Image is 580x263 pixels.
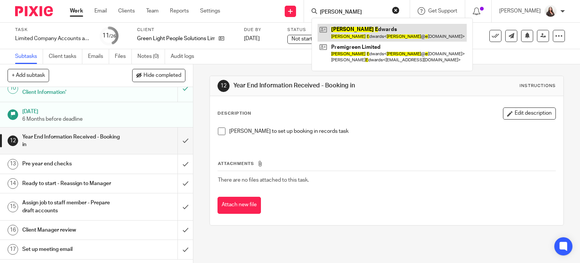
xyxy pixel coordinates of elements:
h1: Set up meeting email [22,244,121,255]
span: Attachments [218,162,254,166]
div: 13 [8,159,18,170]
p: [PERSON_NAME] to set up booking in records task [229,128,556,135]
div: 12 [8,135,18,146]
div: 17 [8,244,18,255]
span: [DATE] [244,36,260,41]
div: 15 [8,202,18,212]
p: Green Light People Solutions Limited [137,35,215,42]
img: 2022.jpg [545,5,557,17]
h1: Set up task - 'Accounts - Waiting on Client Information' [22,79,121,98]
h1: Ready to start - Reassign to Manager [22,178,121,189]
input: Search [319,9,387,16]
small: /26 [109,34,116,38]
a: Notes (0) [137,49,165,64]
span: Hide completed [143,73,181,79]
a: Files [115,49,132,64]
img: Pixie [15,6,53,16]
a: Subtasks [15,49,43,64]
button: Edit description [503,107,556,120]
p: [PERSON_NAME] [499,7,541,15]
div: Instructions [520,83,556,89]
div: Limited Company Accounts and CT600 return [15,35,91,42]
a: Work [70,7,83,15]
div: 11 [102,31,116,40]
div: 10 [8,83,18,94]
label: Task [15,27,91,33]
span: Not started [292,36,318,42]
h1: Pre year end checks [22,158,121,170]
a: Settings [200,7,220,15]
div: 12 [217,80,230,92]
p: Description [217,110,251,117]
button: Clear [392,6,400,14]
p: 6 Months before deadline [22,115,185,123]
a: Clients [118,7,135,15]
label: Client [137,27,234,33]
a: Audit logs [171,49,200,64]
h1: Year End Information Received - Booking in [22,131,121,151]
a: Reports [170,7,189,15]
button: Hide completed [132,69,185,82]
label: Status [287,27,363,33]
span: There are no files attached to this task. [218,177,309,183]
a: Client tasks [49,49,82,64]
h1: Client Manager review [22,224,121,236]
div: 14 [8,178,18,189]
a: Team [146,7,159,15]
button: + Add subtask [8,69,49,82]
h1: Assign job to staff member - Prepare draft accounts [22,197,121,216]
a: Emails [88,49,109,64]
label: Due by [244,27,278,33]
h1: Year End Information Received - Booking in [233,82,403,90]
div: 16 [8,225,18,235]
span: Get Support [428,8,457,14]
button: Attach new file [217,197,261,214]
a: Email [94,7,107,15]
h1: [DATE] [22,106,185,115]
